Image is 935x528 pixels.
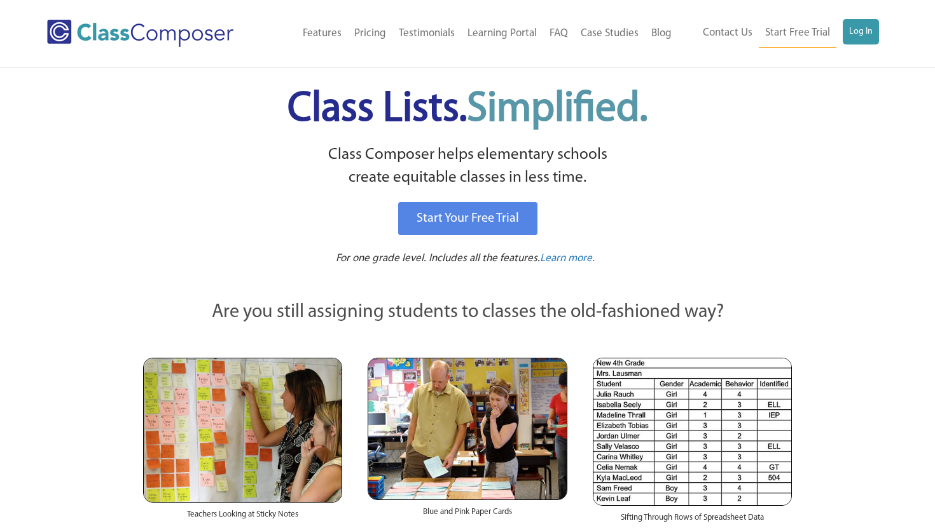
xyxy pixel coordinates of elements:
a: Case Studies [574,20,645,48]
nav: Header Menu [267,20,678,48]
p: Are you still assigning students to classes the old-fashioned way? [143,299,792,327]
img: Teachers Looking at Sticky Notes [143,358,342,503]
a: Features [296,20,348,48]
nav: Header Menu [678,19,879,48]
span: Simplified. [467,89,648,130]
a: Pricing [348,20,392,48]
span: Class Lists. [287,89,648,130]
a: Contact Us [696,19,759,47]
a: Start Your Free Trial [398,202,537,235]
span: Start Your Free Trial [417,212,519,225]
img: Blue and Pink Paper Cards [368,358,567,499]
a: FAQ [543,20,574,48]
a: Start Free Trial [759,19,836,48]
p: Class Composer helps elementary schools create equitable classes in less time. [141,144,794,190]
a: Testimonials [392,20,461,48]
span: For one grade level. Includes all the features. [336,253,540,264]
a: Log In [843,19,879,44]
a: Learn more. [540,251,595,267]
a: Blog [645,20,678,48]
img: Spreadsheets [593,358,792,506]
span: Learn more. [540,253,595,264]
img: Class Composer [47,20,233,47]
a: Learning Portal [461,20,543,48]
